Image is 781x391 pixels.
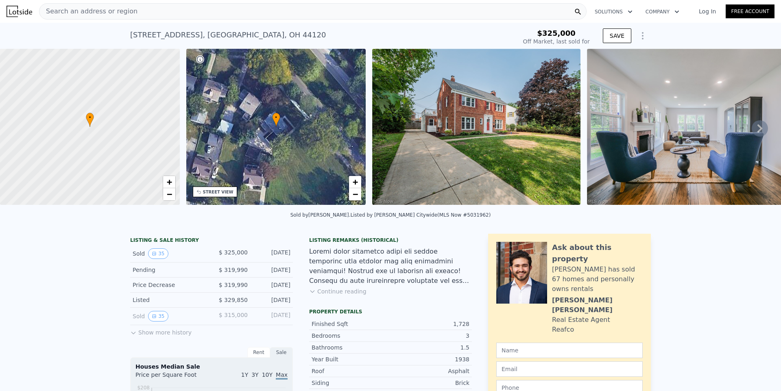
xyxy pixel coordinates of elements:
[163,176,175,188] a: Zoom in
[133,296,205,304] div: Listed
[272,114,280,121] span: •
[353,189,358,199] span: −
[312,343,390,352] div: Bathrooms
[203,189,233,195] div: STREET VIEW
[312,332,390,340] div: Bedrooms
[537,29,576,37] span: $325,000
[349,176,361,188] a: Zoom in
[241,371,248,378] span: 1Y
[290,212,351,218] div: Sold by [PERSON_NAME] .
[552,242,643,265] div: Ask about this property
[312,367,390,375] div: Roof
[219,249,248,256] span: $ 325,000
[635,28,651,44] button: Show Options
[254,248,290,259] div: [DATE]
[219,282,248,288] span: $ 319,990
[390,320,469,328] div: 1,728
[270,347,293,358] div: Sale
[130,237,293,245] div: LISTING & SALE HISTORY
[639,4,686,19] button: Company
[148,311,168,321] button: View historical data
[309,287,367,295] button: Continue reading
[496,343,643,358] input: Name
[588,4,639,19] button: Solutions
[254,281,290,289] div: [DATE]
[390,379,469,387] div: Brick
[390,332,469,340] div: 3
[309,308,472,315] div: Property details
[247,347,270,358] div: Rent
[523,37,590,46] div: Off Market, last sold for
[351,212,491,218] div: Listed by [PERSON_NAME] Citywide (MLS Now #5031962)
[312,379,390,387] div: Siding
[552,315,610,325] div: Real Estate Agent
[552,265,643,294] div: [PERSON_NAME] has sold 67 homes and personally owns rentals
[133,266,205,274] div: Pending
[262,371,273,378] span: 10Y
[272,113,280,127] div: •
[219,297,248,303] span: $ 329,850
[254,266,290,274] div: [DATE]
[219,267,248,273] span: $ 319,990
[163,188,175,200] a: Zoom out
[133,281,205,289] div: Price Decrease
[603,28,631,43] button: SAVE
[390,343,469,352] div: 1.5
[251,371,258,378] span: 3Y
[166,189,172,199] span: −
[353,177,358,187] span: +
[349,188,361,200] a: Zoom out
[552,325,574,335] div: Reafco
[166,177,172,187] span: +
[130,29,326,41] div: [STREET_ADDRESS] , [GEOGRAPHIC_DATA] , OH 44120
[135,371,212,384] div: Price per Square Foot
[86,114,94,121] span: •
[86,113,94,127] div: •
[726,4,774,18] a: Free Account
[137,385,150,391] tspan: $208
[372,49,580,205] img: Sale: 146288204 Parcel: 121228961
[39,7,137,16] span: Search an address or region
[135,363,288,371] div: Houses Median Sale
[254,296,290,304] div: [DATE]
[390,355,469,363] div: 1938
[7,6,32,17] img: Lotside
[219,312,248,318] span: $ 315,000
[133,311,205,321] div: Sold
[254,311,290,321] div: [DATE]
[552,295,643,315] div: [PERSON_NAME] [PERSON_NAME]
[496,361,643,377] input: Email
[689,7,726,15] a: Log In
[130,325,192,337] button: Show more history
[133,248,205,259] div: Sold
[309,247,472,286] div: Loremi dolor sitametco adipi eli seddoe temporinc utla etdolor mag aliq enimadmini veniamqui! Nos...
[312,355,390,363] div: Year Built
[390,367,469,375] div: Asphalt
[309,237,472,243] div: Listing Remarks (Historical)
[276,371,288,380] span: Max
[148,248,168,259] button: View historical data
[312,320,390,328] div: Finished Sqft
